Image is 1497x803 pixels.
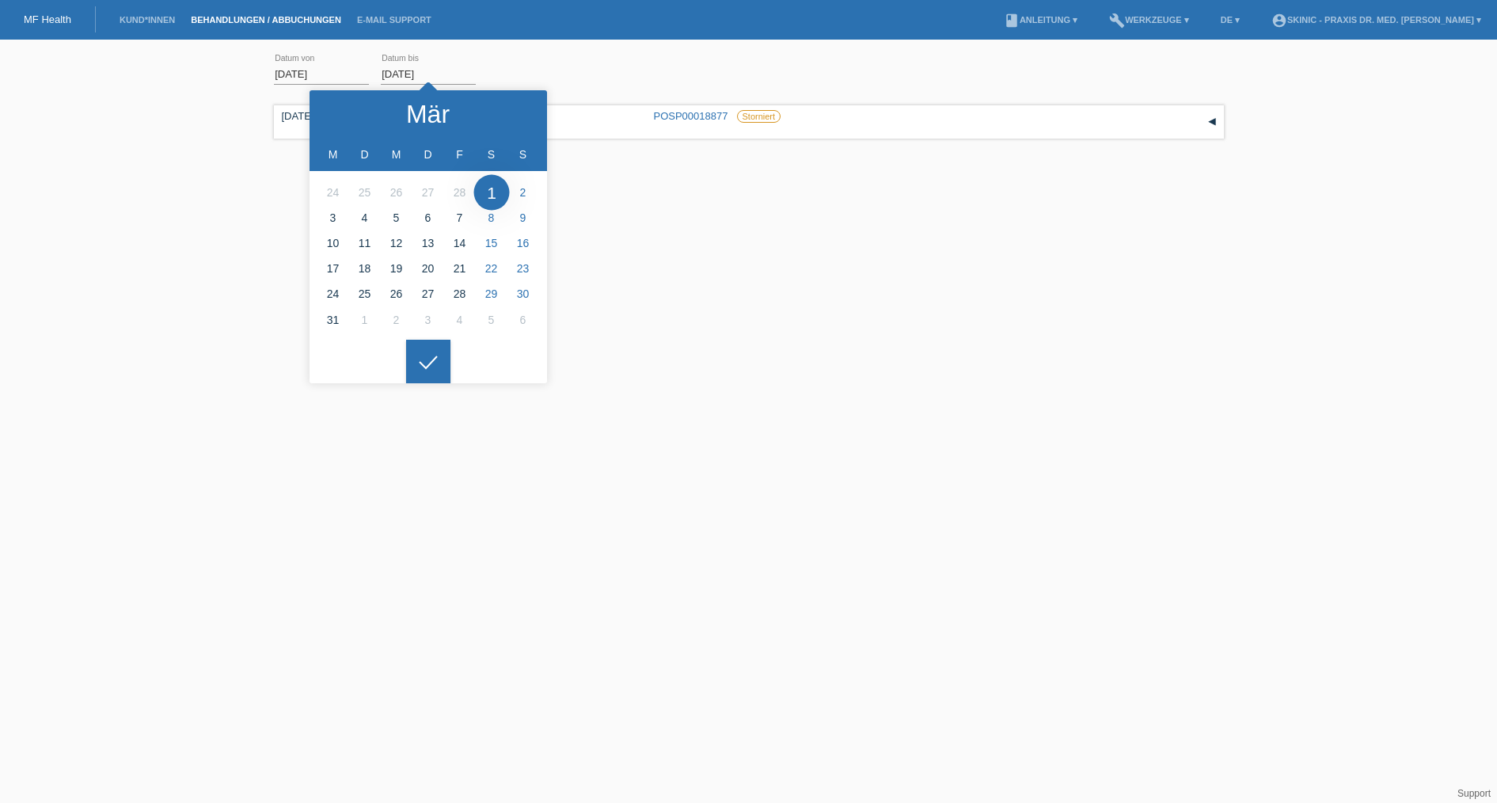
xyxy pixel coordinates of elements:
[24,13,71,25] a: MF Health
[654,110,728,122] a: POSP00018877
[406,101,450,127] div: Mär
[996,15,1085,25] a: bookAnleitung ▾
[1200,110,1224,134] div: auf-/zuklappen
[737,110,781,123] label: Storniert
[1213,15,1248,25] a: DE ▾
[349,15,439,25] a: E-Mail Support
[112,15,183,25] a: Kund*innen
[1457,788,1491,799] a: Support
[282,110,345,122] div: [DATE]
[1263,15,1489,25] a: account_circleSKINIC - Praxis Dr. med. [PERSON_NAME] ▾
[1271,13,1287,29] i: account_circle
[183,15,349,25] a: Behandlungen / Abbuchungen
[1101,15,1197,25] a: buildWerkzeuge ▾
[1004,13,1020,29] i: book
[1109,13,1125,29] i: build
